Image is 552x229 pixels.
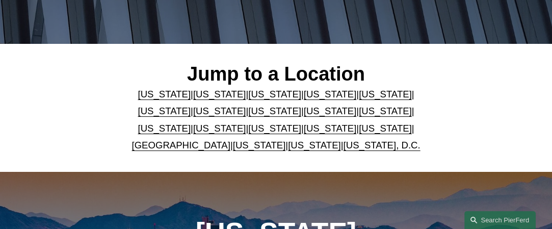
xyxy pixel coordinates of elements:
[193,89,246,99] a: [US_STATE]
[288,140,341,150] a: [US_STATE]
[464,211,536,229] a: Search this site
[138,123,191,134] a: [US_STATE]
[359,89,412,99] a: [US_STATE]
[304,89,357,99] a: [US_STATE]
[125,86,428,154] p: | | | | | | | | | | | | | | | | | |
[359,123,412,134] a: [US_STATE]
[125,62,428,86] h2: Jump to a Location
[138,106,191,116] a: [US_STATE]
[248,89,301,99] a: [US_STATE]
[359,106,412,116] a: [US_STATE]
[304,123,357,134] a: [US_STATE]
[343,140,420,150] a: [US_STATE], D.C.
[248,123,301,134] a: [US_STATE]
[248,106,301,116] a: [US_STATE]
[193,106,246,116] a: [US_STATE]
[233,140,286,150] a: [US_STATE]
[138,89,191,99] a: [US_STATE]
[193,123,246,134] a: [US_STATE]
[132,140,230,150] a: [GEOGRAPHIC_DATA]
[304,106,357,116] a: [US_STATE]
